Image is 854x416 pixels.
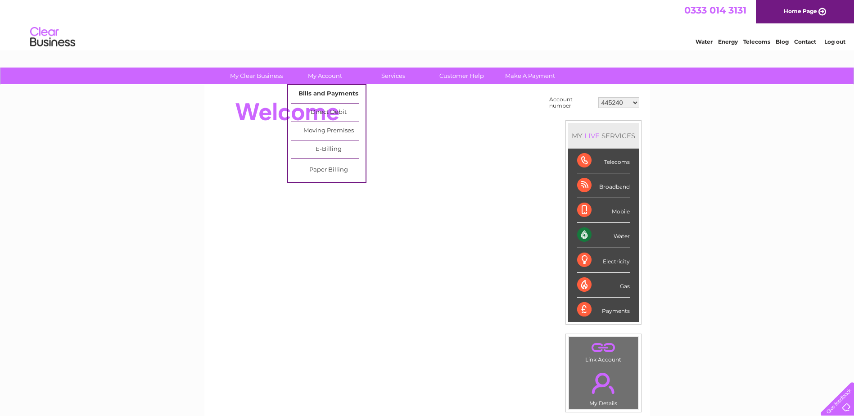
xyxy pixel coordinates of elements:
[743,38,770,45] a: Telecoms
[794,38,816,45] a: Contact
[568,123,639,149] div: MY SERVICES
[356,68,430,84] a: Services
[291,85,366,103] a: Bills and Payments
[776,38,789,45] a: Blog
[547,94,596,111] td: Account number
[571,367,636,399] a: .
[577,298,630,322] div: Payments
[291,104,366,122] a: Direct Debit
[577,223,630,248] div: Water
[569,337,638,365] td: Link Account
[696,38,713,45] a: Water
[577,149,630,173] div: Telecoms
[425,68,499,84] a: Customer Help
[577,173,630,198] div: Broadband
[571,339,636,355] a: .
[493,68,567,84] a: Make A Payment
[577,273,630,298] div: Gas
[684,5,746,16] a: 0333 014 3131
[583,131,601,140] div: LIVE
[291,140,366,158] a: E-Billing
[577,248,630,273] div: Electricity
[215,5,640,44] div: Clear Business is a trading name of Verastar Limited (registered in [GEOGRAPHIC_DATA] No. 3667643...
[577,198,630,223] div: Mobile
[291,161,366,179] a: Paper Billing
[718,38,738,45] a: Energy
[824,38,845,45] a: Log out
[30,23,76,51] img: logo.png
[291,122,366,140] a: Moving Premises
[288,68,362,84] a: My Account
[569,365,638,409] td: My Details
[219,68,294,84] a: My Clear Business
